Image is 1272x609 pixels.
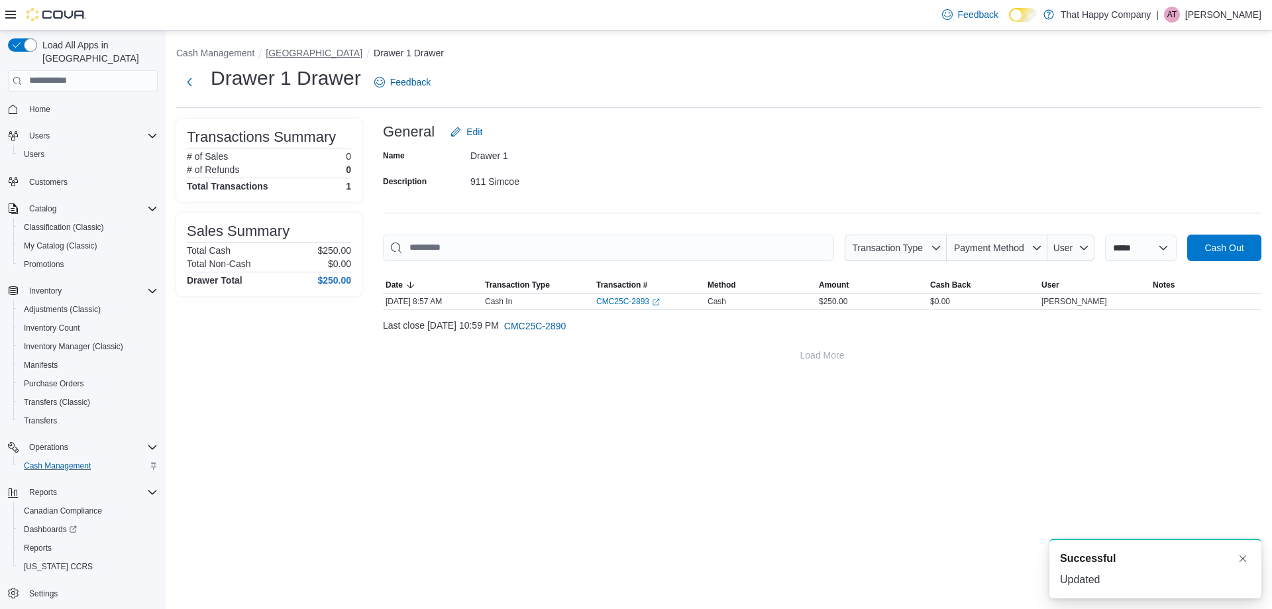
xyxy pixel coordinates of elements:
button: Canadian Compliance [13,502,163,520]
button: Users [13,145,163,164]
a: Manifests [19,357,63,373]
button: Inventory [3,282,163,300]
a: Dashboards [13,520,163,539]
h3: Transactions Summary [187,129,336,145]
h3: General [383,124,435,140]
button: User [1047,235,1094,261]
span: Transfers [19,413,158,429]
div: Drawer 1 [470,145,648,161]
span: Cash Management [19,458,158,474]
span: Successful [1060,551,1116,567]
span: Operations [24,439,158,455]
p: 0 [346,164,351,175]
button: Edit [445,119,488,145]
nav: An example of EuiBreadcrumbs [176,46,1261,62]
a: Classification (Classic) [19,219,109,235]
span: Feedback [958,8,998,21]
span: Settings [29,588,58,599]
a: CMC25C-2893External link [596,296,660,307]
button: Operations [24,439,74,455]
a: Feedback [369,69,436,95]
span: My Catalog (Classic) [19,238,158,254]
span: Payment Method [954,243,1024,253]
div: Abigail Talbot [1164,7,1180,23]
h4: 1 [346,181,351,192]
button: Home [3,99,163,119]
h6: # of Sales [187,151,228,162]
button: Date [383,277,482,293]
a: Promotions [19,256,70,272]
a: Dashboards [19,522,82,537]
span: Canadian Compliance [19,503,158,519]
span: Cash Out [1204,241,1244,254]
h1: Drawer 1 Drawer [211,65,361,91]
span: Edit [466,125,482,138]
p: | [1156,7,1159,23]
p: $0.00 [328,258,351,269]
span: Catalog [29,203,56,214]
h6: # of Refunds [187,164,239,175]
span: Washington CCRS [19,559,158,575]
button: Transaction Type [482,277,594,293]
span: Catalog [24,201,158,217]
span: Purchase Orders [24,378,84,389]
a: Reports [19,540,57,556]
a: Inventory Manager (Classic) [19,339,129,355]
span: Notes [1153,280,1175,290]
span: User [1041,280,1059,290]
span: Home [29,104,50,115]
h4: Drawer Total [187,275,242,286]
input: Dark Mode [1009,8,1037,22]
span: Promotions [24,259,64,270]
span: [PERSON_NAME] [1041,296,1107,307]
span: AT [1167,7,1177,23]
span: Date [386,280,403,290]
button: Transfers (Classic) [13,393,163,412]
span: Dashboards [19,522,158,537]
a: Inventory Count [19,320,85,336]
span: Reports [24,484,158,500]
span: Amount [819,280,849,290]
span: Users [24,128,158,144]
span: Cash Back [930,280,971,290]
button: Transaction # [594,277,705,293]
button: Reports [3,483,163,502]
p: [PERSON_NAME] [1185,7,1261,23]
span: Load All Apps in [GEOGRAPHIC_DATA] [37,38,158,65]
span: My Catalog (Classic) [24,241,97,251]
button: Promotions [13,255,163,274]
span: Manifests [24,360,58,370]
button: Transfers [13,412,163,430]
input: This is a search bar. As you type, the results lower in the page will automatically filter. [383,235,834,261]
button: [US_STATE] CCRS [13,557,163,576]
span: Settings [24,585,158,602]
button: My Catalog (Classic) [13,237,163,255]
span: Transaction # [596,280,647,290]
a: Transfers [19,413,62,429]
div: [DATE] 8:57 AM [383,294,482,309]
button: [GEOGRAPHIC_DATA] [266,48,362,58]
p: That Happy Company [1061,7,1151,23]
span: Cash Management [24,461,91,471]
button: Inventory [24,283,67,299]
span: Feedback [390,76,431,89]
button: Adjustments (Classic) [13,300,163,319]
button: Cash Out [1187,235,1261,261]
span: User [1053,243,1073,253]
button: Manifests [13,356,163,374]
span: [US_STATE] CCRS [24,561,93,572]
button: User [1039,277,1150,293]
span: Transfers (Classic) [24,397,90,408]
span: $250.00 [819,296,847,307]
span: Inventory Count [24,323,80,333]
span: Method [708,280,736,290]
span: Inventory [24,283,158,299]
span: Purchase Orders [19,376,158,392]
button: Cash Management [176,48,254,58]
img: Cova [26,8,86,21]
span: Manifests [19,357,158,373]
button: Amount [816,277,927,293]
button: Payment Method [947,235,1047,261]
span: Reports [19,540,158,556]
div: 911 Simcoe [470,171,648,187]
